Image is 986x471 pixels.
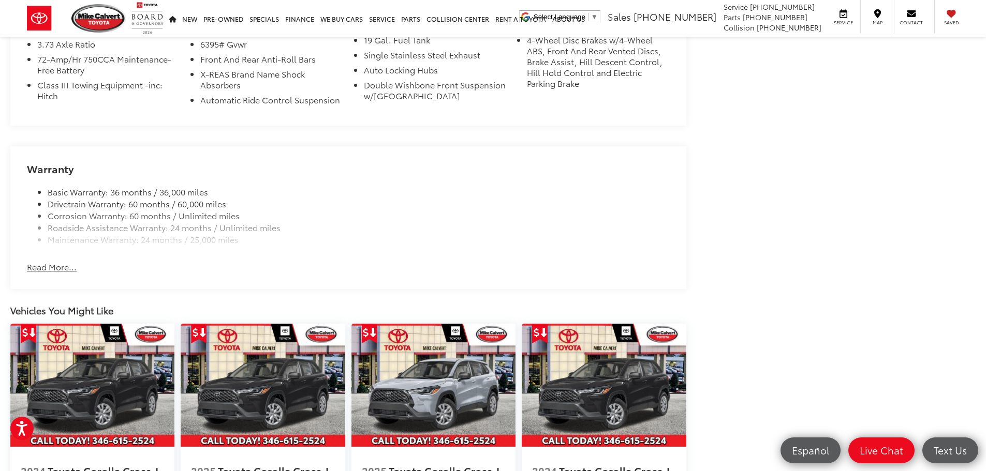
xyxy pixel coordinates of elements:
a: Text Us [922,437,978,463]
a: 2025 Toyota Corolla Cross L 2025 Toyota Corolla Cross L [181,324,345,447]
li: Front And Rear Anti-Roll Bars [200,54,343,69]
li: Basic Warranty: 36 months / 36,000 miles [48,186,669,198]
span: [PHONE_NUMBER] [743,12,807,22]
li: Automatic Ride Control Suspension [200,95,343,110]
li: 4-Wheel Disc Brakes w/4-Wheel ABS, Front And Rear Vented Discs, Brake Assist, Hill Descent Contro... [527,35,669,93]
a: 2025 Toyota Corolla Cross L 2025 Toyota Corolla Cross L [351,324,516,447]
span: Get Price Drop Alert [532,324,548,343]
span: Get Price Drop Alert [362,324,377,343]
img: Mike Calvert Toyota [71,4,126,33]
a: Español [781,437,841,463]
a: 2024 Toyota Corolla Cross L 2024 Toyota Corolla Cross L [10,324,174,447]
span: [PHONE_NUMBER] [757,22,821,33]
span: Español [787,444,834,457]
span: Service [832,19,855,26]
span: Service [724,2,748,12]
li: Auto Locking Hubs [364,65,506,80]
span: Live Chat [855,444,908,457]
li: Single Stainless Steel Exhaust [364,50,506,65]
span: [PHONE_NUMBER] [634,10,716,23]
li: Double Wishbone Front Suspension w/[GEOGRAPHIC_DATA] [364,80,506,105]
img: 2024 Toyota Corolla Cross L [10,324,174,447]
li: 3.73 Axle Ratio [37,39,180,54]
h2: Warranty [27,163,669,174]
button: Read More... [27,261,77,273]
a: Live Chat [848,437,915,463]
span: ▼ [591,13,598,21]
span: Map [866,19,889,26]
li: Class III Towing Equipment -inc: Hitch [37,80,180,105]
div: Vehicles You Might Like [10,305,686,316]
img: 2025 Toyota Corolla Cross L [181,324,345,447]
img: 2024 Toyota Corolla Cross L [522,324,686,447]
span: Get Price Drop Alert [191,324,207,343]
span: Get Price Drop Alert [21,324,36,343]
li: X-REAS Brand Name Shock Absorbers [200,69,343,95]
span: [PHONE_NUMBER] [750,2,815,12]
li: Drivetrain Warranty: 60 months / 60,000 miles [48,198,669,210]
span: Sales [608,10,631,23]
span: Parts [724,12,741,22]
span: Collision [724,22,755,33]
img: 2025 Toyota Corolla Cross L [351,324,516,447]
span: Contact [900,19,923,26]
li: 19 Gal. Fuel Tank [364,35,506,50]
span: Saved [940,19,963,26]
span: Text Us [929,444,972,457]
li: 6395# Gvwr [200,39,343,54]
li: 72-Amp/Hr 750CCA Maintenance-Free Battery [37,54,180,80]
a: 2024 Toyota Corolla Cross L 2024 Toyota Corolla Cross L [522,324,686,447]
